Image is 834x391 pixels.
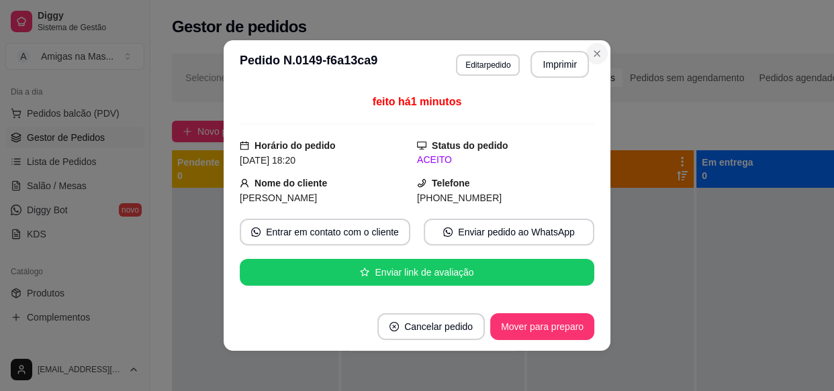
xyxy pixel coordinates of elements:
[254,140,336,151] strong: Horário do pedido
[251,227,261,237] span: whats-app
[240,259,594,286] button: starEnviar link de avaliação
[417,153,594,167] div: ACEITO
[417,141,426,150] span: desktop
[373,96,461,107] span: feito há 1 minutos
[456,54,520,76] button: Editarpedido
[432,140,508,151] strong: Status do pedido
[240,178,249,188] span: user
[424,219,594,245] button: whats-appEnviar pedido ao WhatsApp
[417,178,426,188] span: phone
[530,51,589,78] button: Imprimir
[443,227,453,237] span: whats-app
[432,178,470,188] strong: Telefone
[240,141,249,150] span: calendar
[586,43,608,64] button: Close
[240,51,377,78] h3: Pedido N. 0149-f6a13ca9
[240,155,295,166] span: [DATE] 18:20
[389,322,399,331] span: close-circle
[240,219,410,245] button: whats-appEntrar em contato com o cliente
[360,268,369,277] span: star
[490,313,594,340] button: Mover para preparo
[377,313,485,340] button: close-circleCancelar pedido
[240,192,317,203] span: [PERSON_NAME]
[254,178,327,188] strong: Nome do cliente
[417,192,502,203] span: [PHONE_NUMBER]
